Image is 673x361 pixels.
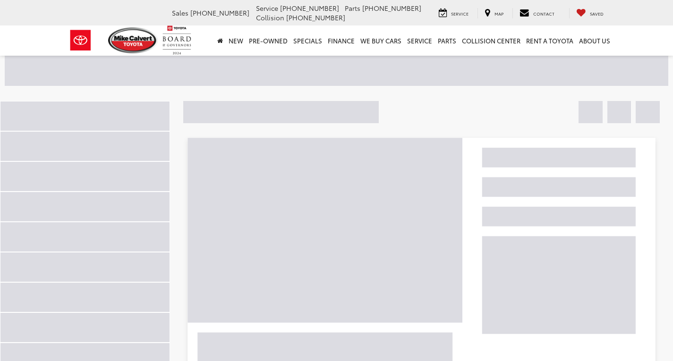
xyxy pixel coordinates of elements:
[432,8,476,18] a: Service
[280,3,339,13] span: [PHONE_NUMBER]
[435,25,459,56] a: Parts
[108,27,158,53] img: Mike Calvert Toyota
[494,10,503,17] span: Map
[214,25,226,56] a: Home
[590,10,604,17] span: Saved
[362,3,421,13] span: [PHONE_NUMBER]
[404,25,435,56] a: Service
[576,25,613,56] a: About Us
[358,25,404,56] a: WE BUY CARS
[459,25,523,56] a: Collision Center
[290,25,325,56] a: Specials
[569,8,611,18] a: My Saved Vehicles
[246,25,290,56] a: Pre-Owned
[63,25,98,56] img: Toyota
[256,13,284,22] span: Collision
[190,8,249,17] span: [PHONE_NUMBER]
[533,10,554,17] span: Contact
[172,8,188,17] span: Sales
[226,25,246,56] a: New
[512,8,562,18] a: Contact
[345,3,360,13] span: Parts
[477,8,511,18] a: Map
[451,10,469,17] span: Service
[523,25,576,56] a: Rent a Toyota
[256,3,278,13] span: Service
[325,25,358,56] a: Finance
[286,13,345,22] span: [PHONE_NUMBER]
